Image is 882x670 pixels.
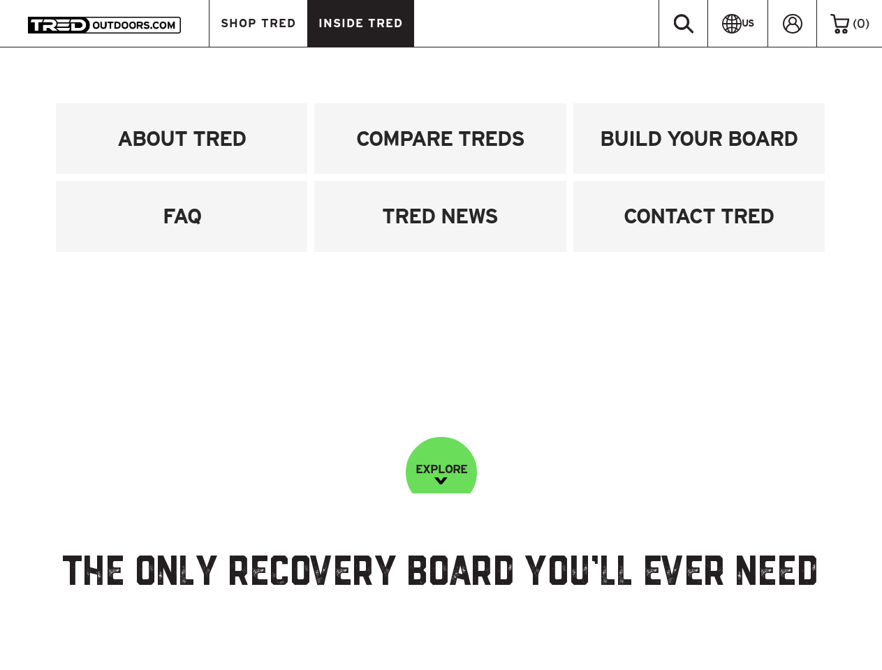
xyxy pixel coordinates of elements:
span: ( ) [853,17,869,30]
a: CONTACT TRED [573,181,825,251]
a: TRED NEWS [314,181,566,251]
img: down-image [434,477,448,484]
a: BUILD YOUR BOARD [573,103,825,174]
h2: The Only Recovery Board You’ll Ever Need [29,549,853,600]
a: FAQ [56,181,307,251]
img: cart-icon [830,14,849,33]
a: COMPARE TREDS [314,103,566,174]
a: ABOUT TRED [56,103,307,174]
span: INSIDE TRED [318,17,403,29]
span: SHOP TRED [221,17,296,29]
a: EXPLORE [406,437,477,508]
span: 0 [857,17,865,30]
img: TRED Outdoors America [28,17,181,33]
